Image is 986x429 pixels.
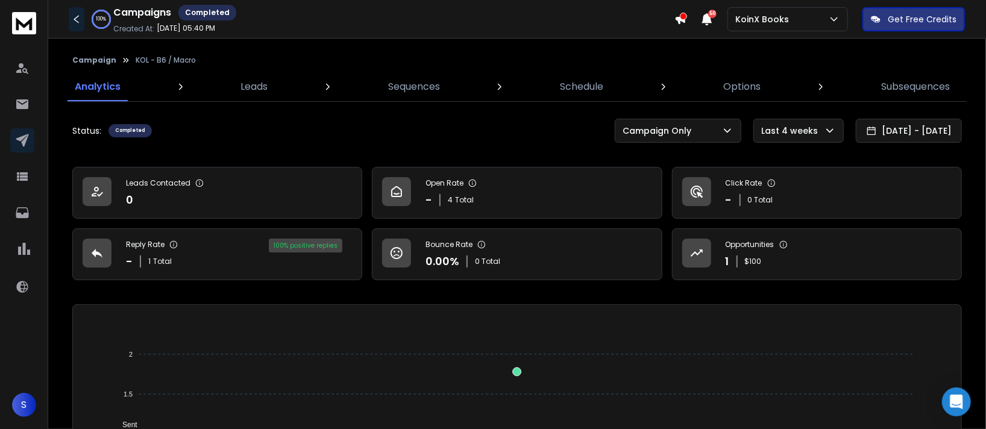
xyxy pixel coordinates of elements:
[75,80,121,94] p: Analytics
[874,72,957,101] a: Subsequences
[72,228,362,280] a: Reply Rate-1Total100% positive replies
[623,125,696,137] p: Campaign Only
[157,23,215,33] p: [DATE] 05:40 PM
[381,72,447,101] a: Sequences
[12,12,36,34] img: logo
[124,390,133,398] tspan: 1.5
[425,192,432,208] p: -
[12,393,36,417] button: S
[153,257,172,266] span: Total
[269,239,342,252] div: 100 % positive replies
[126,240,165,249] p: Reply Rate
[881,80,950,94] p: Subsequences
[726,253,729,270] p: 1
[748,195,773,205] p: 0 Total
[233,72,275,101] a: Leads
[425,178,463,188] p: Open Rate
[761,125,823,137] p: Last 4 weeks
[724,80,761,94] p: Options
[113,24,154,34] p: Created At:
[113,421,137,429] span: Sent
[726,240,774,249] p: Opportunities
[178,5,236,20] div: Completed
[68,72,128,101] a: Analytics
[72,167,362,219] a: Leads Contacted0
[372,167,662,219] a: Open Rate-4Total
[672,167,962,219] a: Click Rate-0 Total
[113,5,171,20] h1: Campaigns
[72,55,116,65] button: Campaign
[475,257,500,266] p: 0 Total
[126,178,190,188] p: Leads Contacted
[745,257,762,266] p: $ 100
[560,80,603,94] p: Schedule
[136,55,196,65] p: KOL - B6 / Macro
[240,80,268,94] p: Leads
[717,72,768,101] a: Options
[856,119,962,143] button: [DATE] - [DATE]
[888,13,956,25] p: Get Free Credits
[726,192,732,208] p: -
[672,228,962,280] a: Opportunities1$100
[372,228,662,280] a: Bounce Rate0.00%0 Total
[126,192,133,208] p: 0
[96,16,107,23] p: 100 %
[553,72,611,101] a: Schedule
[72,125,101,137] p: Status:
[726,178,762,188] p: Click Rate
[455,195,474,205] span: Total
[942,387,971,416] div: Open Intercom Messenger
[862,7,965,31] button: Get Free Credits
[129,351,133,358] tspan: 2
[126,253,133,270] p: -
[388,80,440,94] p: Sequences
[425,253,459,270] p: 0.00 %
[148,257,151,266] span: 1
[108,124,152,137] div: Completed
[735,13,794,25] p: KoinX Books
[708,10,717,18] span: 50
[425,240,473,249] p: Bounce Rate
[448,195,453,205] span: 4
